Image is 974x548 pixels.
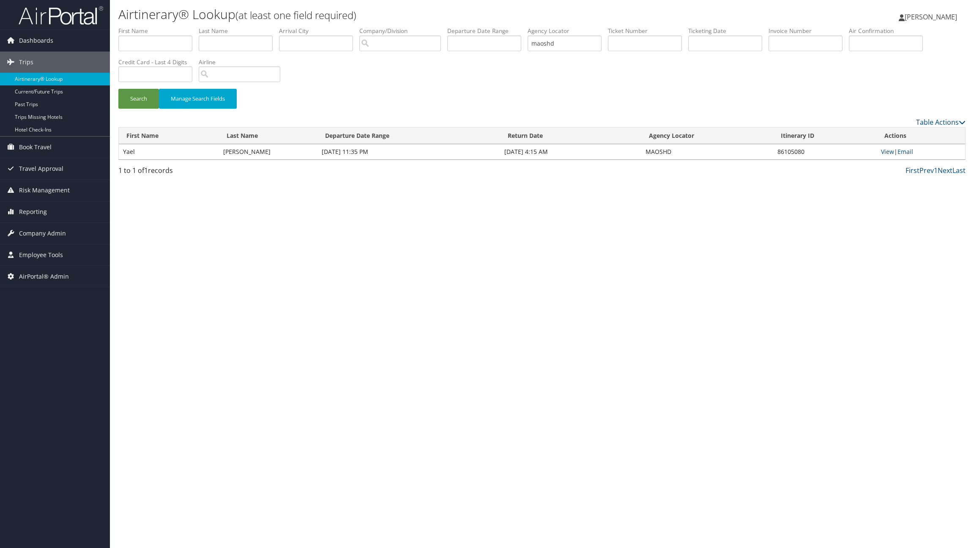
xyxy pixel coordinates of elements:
[19,266,69,287] span: AirPortal® Admin
[608,27,688,35] label: Ticket Number
[919,166,934,175] a: Prev
[119,144,219,159] td: Yael
[19,52,33,73] span: Trips
[19,137,52,158] span: Book Travel
[118,89,159,109] button: Search
[952,166,966,175] a: Last
[897,148,913,156] a: Email
[19,244,63,266] span: Employee Tools
[528,27,608,35] label: Agency Locator
[916,118,966,127] a: Table Actions
[118,27,199,35] label: First Name
[641,128,773,144] th: Agency Locator: activate to sort column ascending
[159,89,237,109] button: Manage Search Fields
[19,5,103,25] img: airportal-logo.png
[19,223,66,244] span: Company Admin
[119,128,219,144] th: First Name: activate to sort column ascending
[317,144,500,159] td: [DATE] 11:35 PM
[219,144,317,159] td: [PERSON_NAME]
[906,166,919,175] a: First
[199,27,279,35] label: Last Name
[905,12,957,22] span: [PERSON_NAME]
[118,58,199,66] label: Credit Card - Last 4 Digits
[359,27,447,35] label: Company/Division
[279,27,359,35] label: Arrival City
[688,27,769,35] label: Ticketing Date
[877,128,965,144] th: Actions
[500,144,641,159] td: [DATE] 4:15 AM
[849,27,929,35] label: Air Confirmation
[317,128,500,144] th: Departure Date Range: activate to sort column ascending
[938,166,952,175] a: Next
[19,30,53,51] span: Dashboards
[934,166,938,175] a: 1
[877,144,965,159] td: |
[219,128,317,144] th: Last Name: activate to sort column ascending
[773,128,877,144] th: Itinerary ID: activate to sort column ascending
[641,144,773,159] td: MAOSHD
[899,4,966,30] a: [PERSON_NAME]
[199,58,287,66] label: Airline
[447,27,528,35] label: Departure Date Range
[118,165,321,180] div: 1 to 1 of records
[118,5,683,23] h1: Airtinerary® Lookup
[19,158,63,179] span: Travel Approval
[19,180,70,201] span: Risk Management
[144,166,148,175] span: 1
[881,148,894,156] a: View
[769,27,849,35] label: Invoice Number
[773,144,877,159] td: 86105080
[500,128,641,144] th: Return Date: activate to sort column descending
[235,8,356,22] small: (at least one field required)
[19,201,47,222] span: Reporting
